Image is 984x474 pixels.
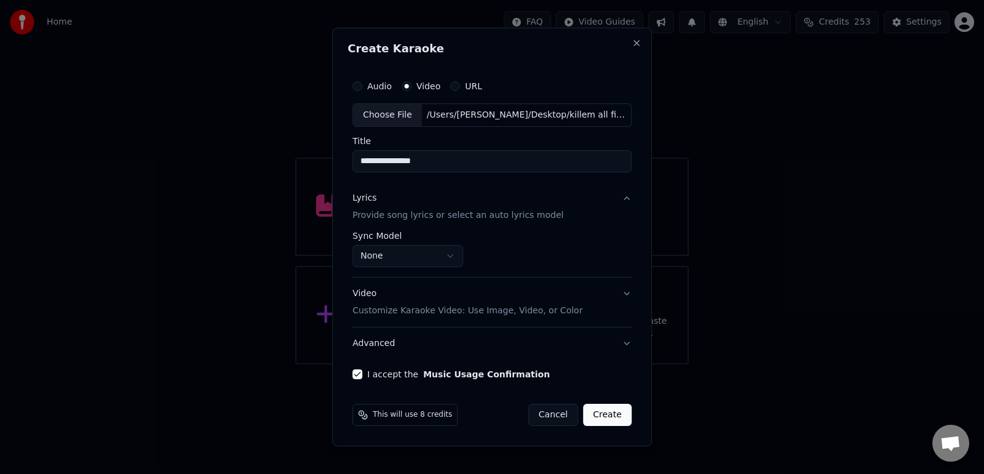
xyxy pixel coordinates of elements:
[347,43,637,54] h2: Create Karaoke
[352,137,632,145] label: Title
[352,278,632,327] button: VideoCustomize Karaoke Video: Use Image, Video, or Color
[423,370,550,379] button: I accept the
[352,231,463,240] label: Sync Model
[416,82,440,90] label: Video
[352,192,376,204] div: Lyrics
[352,327,632,360] button: Advanced
[583,404,632,426] button: Create
[422,109,631,121] div: /Users/[PERSON_NAME]/Desktop/killem all final.mp4
[465,82,482,90] label: URL
[353,104,422,126] div: Choose File
[352,209,563,222] p: Provide song lyrics or select an auto lyrics model
[352,231,632,277] div: LyricsProvide song lyrics or select an auto lyrics model
[352,287,582,317] div: Video
[367,370,550,379] label: I accept the
[352,305,582,317] p: Customize Karaoke Video: Use Image, Video, or Color
[352,182,632,231] button: LyricsProvide song lyrics or select an auto lyrics model
[367,82,392,90] label: Audio
[528,404,578,426] button: Cancel
[373,410,452,420] span: This will use 8 credits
